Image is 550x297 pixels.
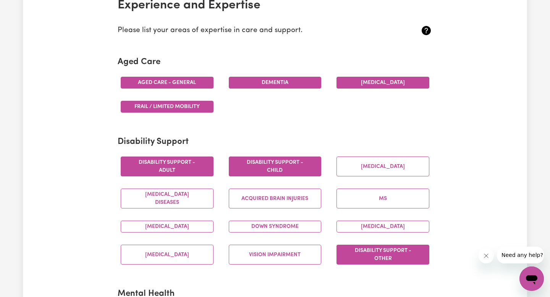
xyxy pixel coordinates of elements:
button: Aged care - General [121,77,214,89]
button: [MEDICAL_DATA] Diseases [121,189,214,208]
button: [MEDICAL_DATA] [336,77,429,89]
button: MS [336,189,429,208]
button: Dementia [229,77,322,89]
button: [MEDICAL_DATA] [336,221,429,232]
button: [MEDICAL_DATA] [336,157,429,176]
h2: Aged Care [118,57,432,68]
button: [MEDICAL_DATA] [121,245,214,265]
p: Please list your areas of expertise in care and support. [118,25,380,36]
button: Disability support - Adult [121,157,214,176]
button: Disability support - Child [229,157,322,176]
button: Acquired Brain Injuries [229,189,322,208]
button: Down syndrome [229,221,322,232]
h2: Disability Support [118,137,432,147]
button: Frail / limited mobility [121,101,214,113]
iframe: Button to launch messaging window [519,266,544,291]
button: Disability support - Other [336,245,429,265]
iframe: Close message [479,248,494,263]
button: Vision impairment [229,245,322,265]
button: [MEDICAL_DATA] [121,221,214,232]
iframe: Message from company [497,247,544,263]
